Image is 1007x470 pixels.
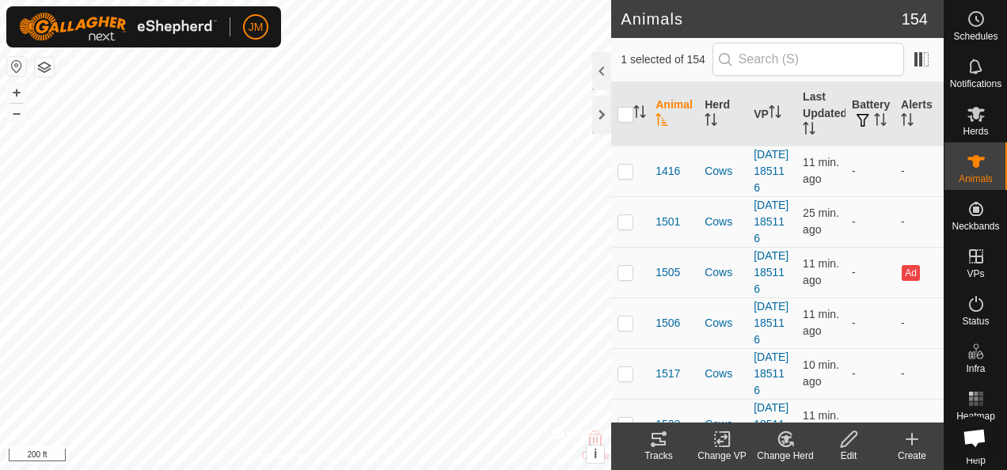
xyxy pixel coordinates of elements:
[953,416,996,459] div: Open chat
[754,199,788,244] a: [DATE] 185116
[769,108,781,120] p-sorticon: Activate to sort
[803,156,839,185] span: Sep 19, 2025, 9:51 AM
[594,447,597,461] span: i
[895,196,944,247] td: -
[967,269,984,279] span: VPs
[845,146,895,196] td: -
[690,449,754,463] div: Change VP
[249,19,264,36] span: JM
[754,148,788,194] a: [DATE] 185116
[803,358,839,388] span: Sep 19, 2025, 9:53 AM
[966,364,985,373] span: Infra
[963,127,988,136] span: Herds
[655,315,680,332] span: 1506
[754,300,788,346] a: [DATE] 185116
[803,257,839,286] span: Sep 19, 2025, 9:52 AM
[698,82,747,146] th: Herd
[633,108,646,120] p-sorticon: Activate to sort
[845,298,895,348] td: -
[817,449,880,463] div: Edit
[845,82,895,146] th: Battery
[655,366,680,382] span: 1517
[655,163,680,180] span: 1416
[627,449,690,463] div: Tracks
[7,104,26,123] button: –
[321,449,368,464] a: Contact Us
[895,298,944,348] td: -
[803,308,839,337] span: Sep 19, 2025, 9:51 AM
[796,82,845,146] th: Last Updated
[747,82,796,146] th: VP
[19,13,217,41] img: Gallagher Logo
[953,32,997,41] span: Schedules
[587,445,604,463] button: i
[7,57,26,76] button: Reset Map
[705,264,741,281] div: Cows
[880,449,944,463] div: Create
[705,116,717,128] p-sorticon: Activate to sort
[959,174,993,184] span: Animals
[621,51,712,68] span: 1 selected of 154
[895,348,944,399] td: -
[754,351,788,396] a: [DATE] 185116
[845,348,895,399] td: -
[712,43,904,76] input: Search (S)
[655,116,668,128] p-sorticon: Activate to sort
[845,399,895,449] td: -
[7,83,26,102] button: +
[845,196,895,247] td: -
[705,214,741,230] div: Cows
[901,116,914,128] p-sorticon: Activate to sort
[754,401,788,447] a: [DATE] 185116
[705,315,741,332] div: Cows
[705,163,741,180] div: Cows
[902,265,919,281] button: Ad
[649,82,698,146] th: Animal
[845,247,895,298] td: -
[895,399,944,449] td: -
[655,214,680,230] span: 1501
[956,411,995,421] span: Heatmap
[966,456,986,465] span: Help
[655,264,680,281] span: 1505
[803,124,815,137] p-sorticon: Activate to sort
[754,449,817,463] div: Change Herd
[803,207,839,236] span: Sep 19, 2025, 9:37 AM
[895,82,944,146] th: Alerts
[705,416,741,433] div: Cows
[895,146,944,196] td: -
[803,409,839,438] span: Sep 19, 2025, 9:51 AM
[962,316,989,326] span: Status
[950,79,1001,89] span: Notifications
[35,58,54,77] button: Map Layers
[243,449,302,464] a: Privacy Policy
[655,416,680,433] span: 1523
[754,249,788,295] a: [DATE] 185116
[952,222,999,231] span: Neckbands
[621,9,901,28] h2: Animals
[902,7,928,31] span: 154
[705,366,741,382] div: Cows
[874,116,887,128] p-sorticon: Activate to sort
